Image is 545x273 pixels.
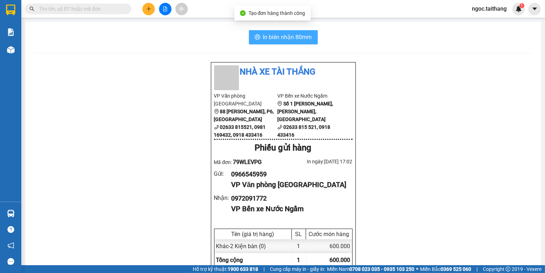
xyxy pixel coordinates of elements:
[214,65,353,79] li: Nhà xe Tài Thắng
[532,6,538,12] span: caret-down
[7,28,15,36] img: solution-icon
[214,109,219,114] span: environment
[7,258,14,265] span: message
[292,239,306,253] div: 1
[283,158,353,165] div: In ngày: [DATE] 17:02
[7,46,15,54] img: warehouse-icon
[528,3,541,15] button: caret-down
[214,125,219,130] span: phone
[231,179,347,190] div: VP Văn phòng [GEOGRAPHIC_DATA]
[142,3,155,15] button: plus
[214,169,231,178] div: Gửi :
[294,231,304,237] div: SL
[466,4,512,13] span: ngoc.taithang
[214,193,231,202] div: Nhận :
[231,169,347,179] div: 0966545959
[349,266,414,272] strong: 0708 023 035 - 0935 103 250
[214,141,353,155] div: Phiếu gửi hàng
[441,266,471,272] strong: 0369 525 060
[179,6,184,11] span: aim
[420,265,471,273] span: Miền Bắc
[39,5,123,13] input: Tìm tên, số ĐT hoặc mã đơn
[214,92,278,108] li: VP Văn phòng [GEOGRAPHIC_DATA]
[476,265,478,273] span: |
[277,101,333,122] b: Số 1 [PERSON_NAME], [PERSON_NAME], [GEOGRAPHIC_DATA]
[6,5,15,15] img: logo-vxr
[231,203,347,214] div: VP Bến xe Nước Ngầm
[233,159,262,165] span: 79WLEVPG
[175,3,188,15] button: aim
[330,257,350,263] span: 600.000
[263,265,265,273] span: |
[255,34,260,41] span: printer
[29,6,34,11] span: search
[240,10,246,16] span: check-circle
[163,6,168,11] span: file-add
[146,6,151,11] span: plus
[7,210,15,217] img: warehouse-icon
[521,3,523,8] span: 1
[216,257,243,263] span: Tổng cộng
[7,226,14,233] span: question-circle
[214,124,266,138] b: 02633 815521, 0981 169432, 0918 433416
[193,265,258,273] span: Hỗ trợ kỹ thuật:
[249,30,318,44] button: printerIn biên nhận 80mm
[506,267,511,272] span: copyright
[308,231,350,237] div: Cước món hàng
[297,257,300,263] span: 1
[7,242,14,249] span: notification
[516,6,522,12] img: icon-new-feature
[277,124,330,138] b: 02633 815 521, 0918 433416
[270,265,325,273] span: Cung cấp máy in - giấy in:
[159,3,171,15] button: file-add
[519,3,524,8] sup: 1
[263,33,312,42] span: In biên nhận 80mm
[416,268,418,271] span: ⚪️
[277,125,282,130] span: phone
[228,266,258,272] strong: 1900 633 818
[214,109,274,122] b: 88 [PERSON_NAME], P6, [GEOGRAPHIC_DATA]
[306,239,352,253] div: 600.000
[327,265,414,273] span: Miền Nam
[216,243,266,250] span: Khác - 2 Kiện bàn (0)
[216,231,290,237] div: Tên (giá trị hàng)
[277,92,341,100] li: VP Bến xe Nước Ngầm
[249,10,305,16] span: Tạo đơn hàng thành công
[214,158,283,166] div: Mã đơn:
[231,193,347,203] div: 0972091772
[277,101,282,106] span: environment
